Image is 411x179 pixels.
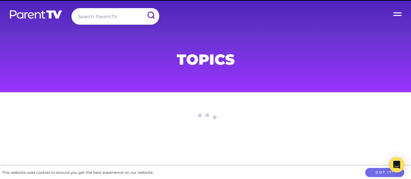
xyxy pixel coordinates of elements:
input: Submit [142,8,159,23]
input: Search ParentTV [71,8,159,25]
img: parenttv-logo-white.4c85aaf.svg [9,10,63,19]
h1: Topics [49,53,362,66]
button: Got it! [365,168,404,177]
div: This website uses cookies to ensure you get the best experience on our website. [2,169,153,176]
div: Open Intercom Messenger [389,157,405,173]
